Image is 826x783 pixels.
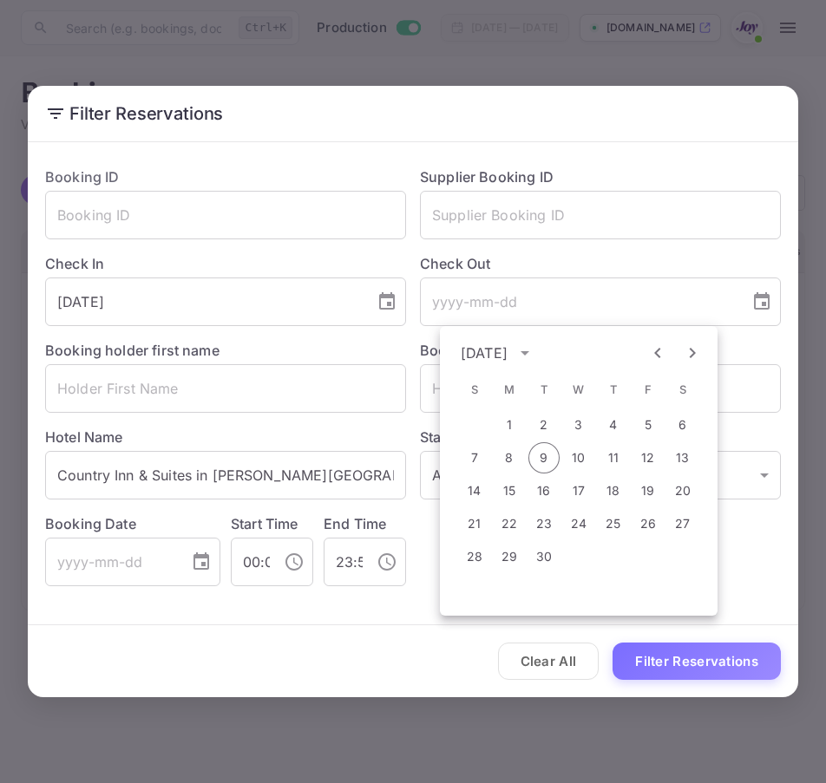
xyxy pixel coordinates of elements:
[563,373,594,408] span: Wednesday
[667,409,698,440] button: 6
[598,409,629,440] button: 4
[45,538,177,586] input: yyyy-mm-dd
[420,191,781,239] input: Supplier Booking ID
[667,373,698,408] span: Saturday
[494,508,525,539] button: 22
[45,277,363,326] input: yyyy-mm-dd
[45,428,123,446] label: Hotel Name
[513,341,537,365] button: calendar view is open, switch to year view
[563,475,594,506] button: 17
[45,168,120,186] label: Booking ID
[45,364,406,413] input: Holder First Name
[528,409,560,440] button: 2
[528,541,560,572] button: 30
[667,442,698,473] button: 13
[643,338,672,368] button: Previous month
[324,538,363,586] input: hh:mm
[420,451,781,499] div: ALL
[420,364,781,413] input: Holder Last Name
[45,513,220,534] label: Booking Date
[528,508,560,539] button: 23
[494,541,525,572] button: 29
[494,409,525,440] button: 1
[633,442,664,473] button: 12
[231,538,270,586] input: hh:mm
[184,545,219,579] button: Choose date
[420,427,781,447] label: Status
[420,342,600,359] label: Booking Holder Last Name
[528,373,560,408] span: Tuesday
[563,508,594,539] button: 24
[563,442,594,473] button: 10
[28,86,798,141] h2: Filter Reservations
[494,442,525,473] button: 8
[598,508,629,539] button: 25
[461,343,508,363] div: [DATE]
[598,475,629,506] button: 18
[277,545,311,579] button: Choose time, selected time is 12:00 AM
[633,475,664,506] button: 19
[633,409,664,440] button: 5
[459,373,490,408] span: Sunday
[459,442,490,473] button: 7
[459,541,490,572] button: 28
[633,508,664,539] button: 26
[744,284,779,319] button: Choose date
[563,409,594,440] button: 3
[459,508,490,539] button: 21
[420,253,781,274] label: Check Out
[598,373,629,408] span: Thursday
[598,442,629,473] button: 11
[45,451,406,499] input: Hotel Name
[420,168,554,186] label: Supplier Booking ID
[528,442,560,473] button: 9
[678,338,707,368] button: Next month
[498,643,600,680] button: Clear All
[667,475,698,506] button: 20
[494,475,525,506] button: 15
[45,253,406,274] label: Check In
[45,191,406,239] input: Booking ID
[45,342,220,359] label: Booking holder first name
[370,545,404,579] button: Choose time, selected time is 11:59 PM
[613,643,781,680] button: Filter Reservations
[528,475,560,506] button: 16
[459,475,490,506] button: 14
[231,515,298,532] label: Start Time
[667,508,698,539] button: 27
[633,373,664,408] span: Friday
[324,515,386,532] label: End Time
[494,373,525,408] span: Monday
[420,277,737,326] input: yyyy-mm-dd
[370,284,404,319] button: Choose date, selected date is Oct 3, 2025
